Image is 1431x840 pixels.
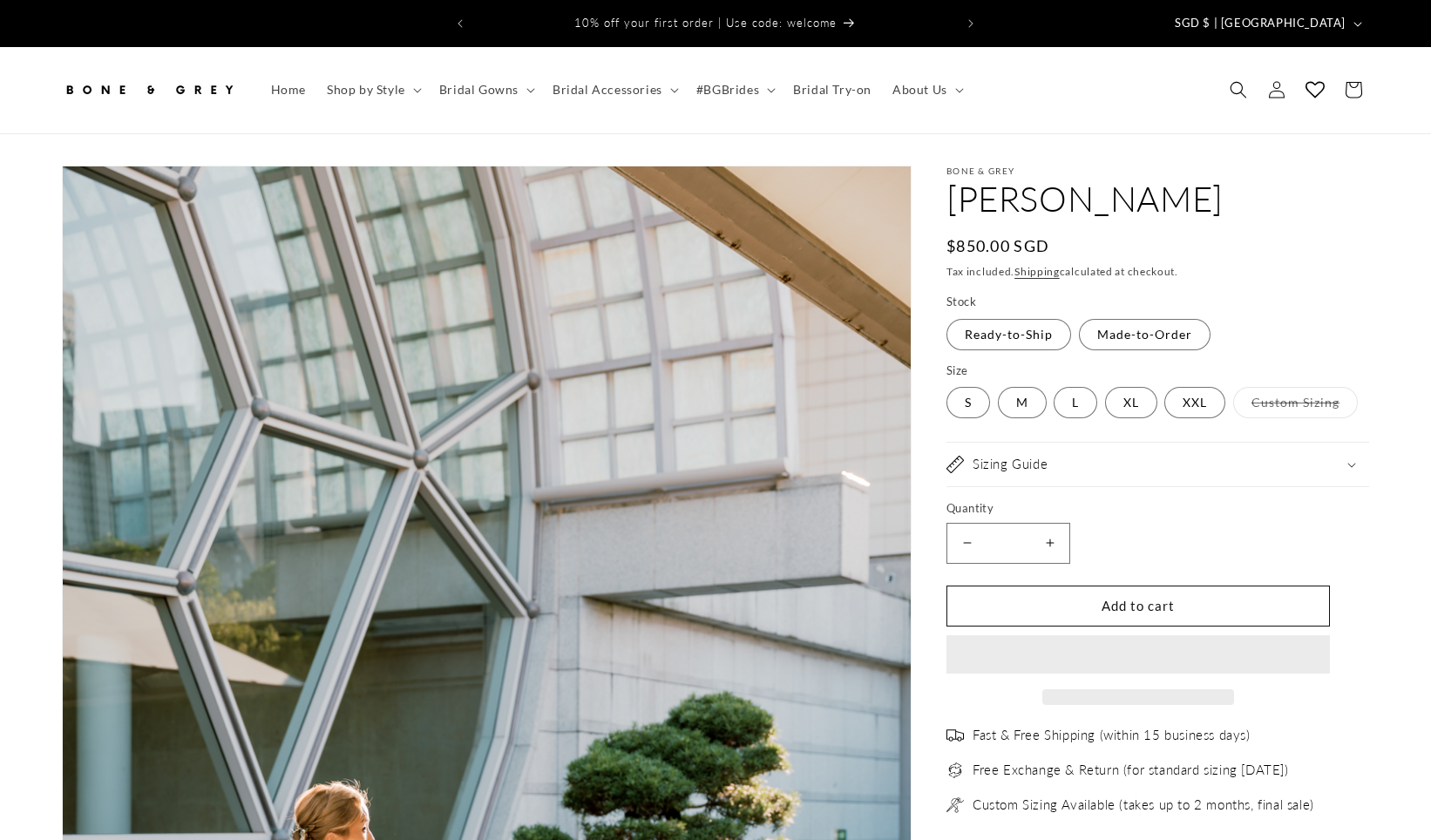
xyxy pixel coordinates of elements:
span: Shop by Style [327,82,405,98]
summary: #BGBrides [686,71,783,108]
img: exchange_2.png [946,762,964,779]
span: Home [271,82,306,98]
summary: Bridal Accessories [542,71,686,108]
span: 10% off your first order | Use code: welcome [574,16,837,30]
span: $850.00 SGD [946,234,1049,258]
button: Previous announcement [441,7,479,40]
summary: Search [1219,71,1258,109]
span: SGD $ | [GEOGRAPHIC_DATA] [1175,15,1346,32]
h2: Sizing Guide [973,456,1048,473]
a: Bridal Try-on [783,71,882,108]
label: S [946,387,990,418]
a: Shipping [1014,265,1060,278]
a: Bone and Grey Bridal [56,64,243,116]
label: M [998,387,1047,418]
span: Free Exchange & Return (for standard sizing [DATE]) [973,762,1289,779]
span: Fast & Free Shipping (within 15 business days) [973,727,1251,744]
h1: [PERSON_NAME] [946,176,1369,221]
p: Bone & Grey [946,166,1369,176]
span: About Us [892,82,947,98]
div: Tax included. calculated at checkout. [946,263,1369,281]
label: XXL [1164,387,1225,418]
label: Custom Sizing [1233,387,1358,418]
img: needle.png [946,796,964,814]
img: Bone and Grey Bridal [62,71,236,109]
a: Home [261,71,316,108]
label: Quantity [946,500,1330,518]
summary: About Us [882,71,971,108]
button: SGD $ | [GEOGRAPHIC_DATA] [1164,7,1369,40]
span: Bridal Accessories [553,82,662,98]
summary: Sizing Guide [946,443,1369,486]
span: Custom Sizing Available (takes up to 2 months, final sale) [973,796,1314,814]
button: Next announcement [952,7,990,40]
summary: Bridal Gowns [429,71,542,108]
button: Add to cart [946,586,1330,627]
span: #BGBrides [696,82,759,98]
label: Ready-to-Ship [946,319,1071,350]
summary: Shop by Style [316,71,429,108]
span: Bridal Gowns [439,82,519,98]
legend: Stock [946,294,978,311]
label: Made-to-Order [1079,319,1211,350]
span: Bridal Try-on [793,82,871,98]
label: L [1054,387,1097,418]
legend: Size [946,362,970,380]
label: XL [1105,387,1157,418]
